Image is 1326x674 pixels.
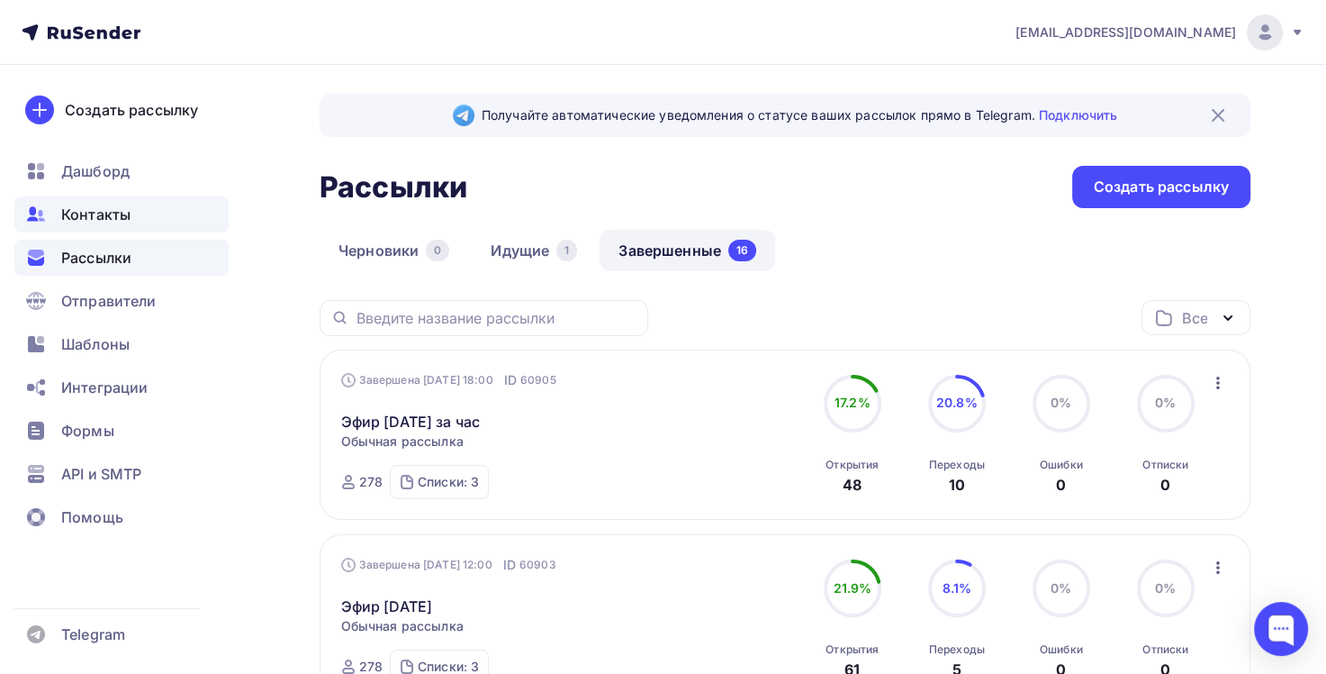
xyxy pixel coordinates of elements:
span: 0% [1051,580,1071,596]
div: Создать рассылку [1094,177,1229,197]
span: Контакты [61,204,131,225]
div: Открытия [825,458,879,472]
div: Ошибки [1040,458,1083,472]
span: ID [503,556,516,574]
span: API и SMTP [61,463,141,485]
span: Шаблоны [61,333,130,355]
div: Списки: 3 [418,473,479,491]
a: Шаблоны [14,326,229,362]
a: Контакты [14,196,229,232]
span: Интеграции [61,377,148,398]
span: 60905 [520,371,556,389]
button: Все [1141,300,1250,335]
span: Telegram [61,624,125,645]
a: Идущие1 [472,230,596,271]
h2: Рассылки [320,169,467,205]
span: Рассылки [61,247,131,269]
span: 60903 [519,556,556,574]
a: Эфир [DATE] за час [341,411,481,433]
div: Переходы [929,458,985,472]
div: Отписки [1142,458,1188,472]
a: Рассылки [14,240,229,276]
div: 278 [359,473,383,491]
span: Обычная рассылка [341,433,464,451]
span: 0% [1155,580,1176,596]
div: 0 [426,240,449,261]
div: 1 [556,240,577,261]
span: 0% [1051,395,1071,410]
a: Эфир [DATE] [341,596,433,617]
div: Ошибки [1040,642,1083,657]
div: Отписки [1142,642,1188,657]
span: 8.1% [942,580,971,596]
div: Переходы [929,642,985,657]
div: Завершена [DATE] 18:00 [341,371,556,389]
span: Помощь [61,506,123,528]
div: Завершена [DATE] 12:00 [341,556,556,574]
div: 16 [728,240,756,261]
a: Дашборд [14,153,229,189]
div: Все [1182,307,1207,329]
div: Создать рассылку [65,99,198,121]
span: Формы [61,420,114,442]
div: Открытия [825,642,879,657]
a: Подключить [1039,107,1117,123]
a: [EMAIL_ADDRESS][DOMAIN_NAME] [1015,14,1304,50]
img: Telegram [453,105,474,126]
div: 0 [1056,474,1066,496]
span: 17.2% [834,395,870,410]
div: 10 [949,474,965,496]
span: Отправители [61,290,157,312]
a: Завершенные16 [600,230,775,271]
span: 0% [1155,395,1176,410]
span: 21.9% [833,580,871,596]
span: ID [504,371,517,389]
a: Формы [14,413,229,449]
div: 0 [1160,474,1170,496]
span: [EMAIL_ADDRESS][DOMAIN_NAME] [1015,23,1236,41]
span: Получайте автоматические уведомления о статусе ваших рассылок прямо в Telegram. [482,106,1117,124]
span: 20.8% [936,395,978,410]
input: Введите название рассылки [356,308,637,328]
a: Черновики0 [320,230,468,271]
span: Обычная рассылка [341,617,464,635]
div: 48 [843,474,861,496]
a: Отправители [14,283,229,319]
span: Дашборд [61,160,130,182]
